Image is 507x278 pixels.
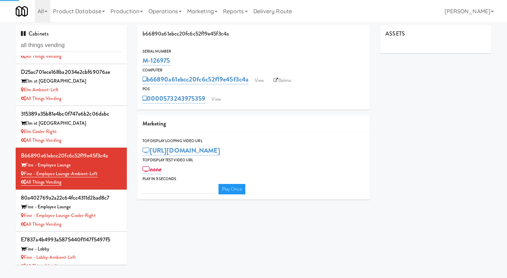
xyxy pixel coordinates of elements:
div: Fine - Employee Lounge [21,161,122,170]
div: Fine - Employee Lounge [21,203,122,211]
li: 80a402769a2a22c64fcc4311d2bad8c7Fine - Employee Lounge Fine - Employee Lounge-Cooler-RightAll Thi... [16,190,127,232]
li: b66890a61ebcc20fc6c52f19e45f3c4aFine - Employee Lounge Fine - Employee Lounge-Ambient-LeftAll Thi... [16,148,127,190]
div: Top Display Looping Video Url [143,138,365,145]
a: View [208,94,224,105]
a: b66890a61ebcc20fc6c52f19e45f3c4a [143,75,248,84]
a: All Things Vending [21,137,61,144]
a: All Things Vending [21,95,61,102]
a: Fine - Lobby-Ambient-Left [21,254,76,261]
div: Computer [143,67,365,74]
a: Balena [270,75,294,86]
div: Top Display Test Video Url [143,157,365,164]
div: 315389a35b81e4bc0f747e6b2c06dabc [21,109,122,119]
a: View [251,75,267,86]
a: none [143,164,162,174]
img: Micromart [16,5,28,17]
a: [URL][DOMAIN_NAME] [143,146,220,155]
div: Elm at [GEOGRAPHIC_DATA] [21,119,122,128]
li: e7837a4b4993a5875440f1147f5497f5Fine - Lobby Fine - Lobby-Ambient-LeftAll Things Vending [16,232,127,273]
input: Search cabinets [21,39,122,52]
a: Fine - Employee Lounge-Cooler-Right [21,212,96,219]
div: Serial Number [143,48,365,55]
div: b66890a61ebcc20fc6c52f19e45f3c4a [137,25,370,43]
a: Fine - Employee Lounge-Ambient-Left [21,170,98,177]
a: All Things Vending [21,179,61,186]
div: e7837a4b4993a5875440f1147f5497f5 [21,234,122,245]
a: All Things Vending [21,221,61,227]
div: POS [143,86,365,93]
a: Play Once [218,184,245,194]
a: Elm Ambient-Left [21,86,59,93]
a: All Things Vending [21,53,61,60]
div: Fine - Lobby [21,245,122,254]
div: b66890a61ebcc20fc6c52f19e45f3c4a [21,150,122,161]
span: Cabinets [21,30,49,38]
div: d25ac701ece168ba2034e2cbf69076ae [21,67,122,77]
li: d25ac701ece168ba2034e2cbf69076aeElm at [GEOGRAPHIC_DATA] Elm Ambient-LeftAll Things Vending [16,64,127,106]
span: Marketing [143,119,166,128]
div: Play in X seconds [143,176,365,183]
li: 315389a35b81e4bc0f747e6b2c06dabcElm at [GEOGRAPHIC_DATA] Elm Cooler-RightAll Things Vending [16,106,127,148]
div: Elm at [GEOGRAPHIC_DATA] [21,77,122,86]
div: 80a402769a2a22c64fcc4311d2bad8c7 [21,193,122,203]
a: All Things Vending [21,263,61,269]
span: ASSETS [385,30,405,38]
a: Elm Cooler-Right [21,128,57,135]
a: 0000573243975359 [143,94,206,103]
a: M-126975 [143,56,170,65]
